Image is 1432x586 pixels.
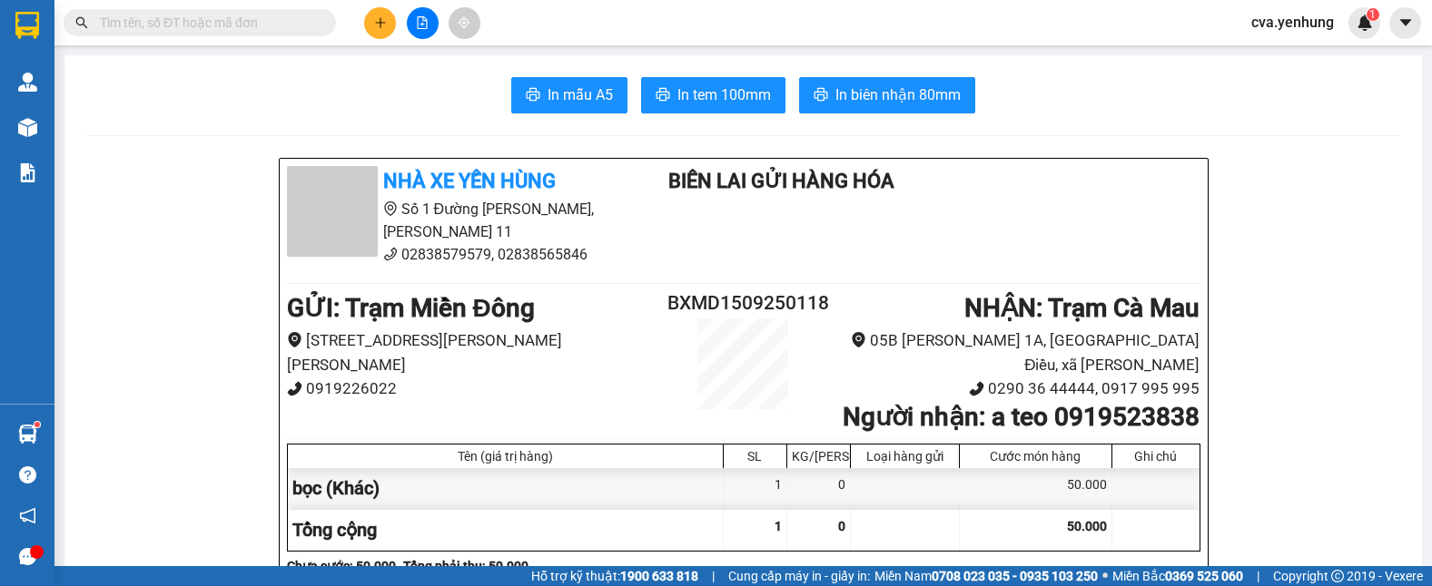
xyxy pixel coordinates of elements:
[287,559,396,573] b: Chưa cước : 50.000
[383,170,556,192] b: Nhà xe Yến Hùng
[1237,11,1348,34] span: cva.yenhung
[677,83,771,106] span: In tem 100mm
[724,468,787,509] div: 1
[874,566,1098,586] span: Miền Nam
[838,519,845,533] span: 0
[18,425,37,444] img: warehouse-icon
[287,328,667,376] li: [STREET_ADDRESS][PERSON_NAME][PERSON_NAME]
[287,198,625,243] li: Số 1 Đường [PERSON_NAME], [PERSON_NAME] 11
[548,83,613,106] span: In mẫu A5
[843,402,1200,432] b: Người nhận : a teo 0919523838
[656,87,670,104] span: printer
[288,468,724,509] div: bọc (Khác)
[292,449,718,464] div: Tên (giá trị hàng)
[35,422,40,427] sup: 1
[835,83,961,106] span: In biên nhận 80mm
[1357,15,1373,31] img: icon-new-feature
[799,77,975,113] button: printerIn biên nhận 80mm
[964,293,1200,323] b: NHẬN : Trạm Cà Mau
[855,449,954,464] div: Loại hàng gửi
[667,288,820,318] h2: BXMD1509250118
[15,12,39,39] img: logo-vxr
[775,519,782,533] span: 1
[969,381,984,396] span: phone
[531,566,698,586] span: Hỗ trợ kỹ thuật:
[374,16,387,29] span: plus
[932,569,1098,583] strong: 0708 023 035 - 0935 103 250
[620,569,698,583] strong: 1900 633 818
[287,381,302,396] span: phone
[1367,8,1379,21] sup: 1
[287,376,667,401] li: 0919226022
[792,449,845,464] div: KG/[PERSON_NAME]
[100,13,314,33] input: Tìm tên, số ĐT hoặc mã đơn
[1112,566,1243,586] span: Miền Bắc
[960,468,1112,509] div: 50.000
[851,332,866,347] span: environment
[416,16,429,29] span: file-add
[287,243,625,266] li: 02838579579, 02838565846
[1369,8,1376,21] span: 1
[19,466,36,483] span: question-circle
[383,247,398,261] span: phone
[668,170,894,192] b: BIÊN LAI GỬI HÀNG HÓA
[18,73,37,92] img: warehouse-icon
[287,293,535,323] b: GỬI : Trạm Miền Đông
[458,16,470,29] span: aim
[364,7,396,39] button: plus
[1067,519,1107,533] span: 50.000
[287,332,302,347] span: environment
[819,328,1200,376] li: 05B [PERSON_NAME] 1A, [GEOGRAPHIC_DATA] Điều, xã [PERSON_NAME]
[1257,566,1259,586] span: |
[18,163,37,182] img: solution-icon
[1117,449,1195,464] div: Ghi chú
[728,449,782,464] div: SL
[1165,569,1243,583] strong: 0369 525 060
[75,16,88,29] span: search
[728,566,870,586] span: Cung cấp máy in - giấy in:
[449,7,480,39] button: aim
[511,77,627,113] button: printerIn mẫu A5
[19,548,36,565] span: message
[712,566,715,586] span: |
[1102,572,1108,580] span: ⚪️
[964,449,1107,464] div: Cước món hàng
[814,87,828,104] span: printer
[1331,570,1344,582] span: copyright
[526,87,540,104] span: printer
[1389,7,1421,39] button: caret-down
[383,201,398,216] span: environment
[292,519,377,541] span: Tổng cộng
[18,118,37,137] img: warehouse-icon
[19,507,36,524] span: notification
[407,7,439,39] button: file-add
[1397,15,1414,31] span: caret-down
[641,77,785,113] button: printerIn tem 100mm
[819,376,1200,401] li: 0290 36 44444, 0917 995 995
[403,559,528,573] b: Tổng phải thu: 50.000
[787,468,851,509] div: 0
